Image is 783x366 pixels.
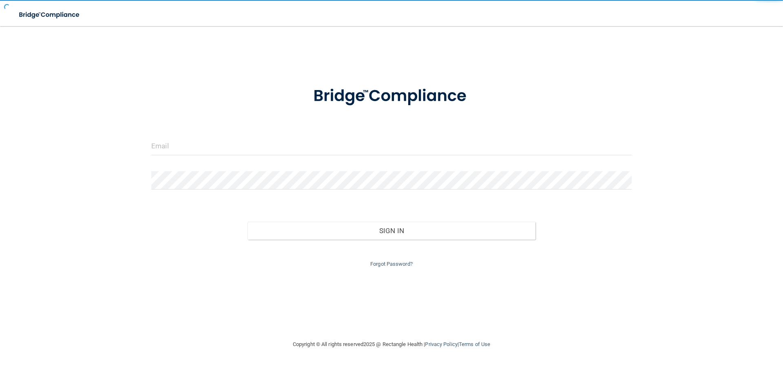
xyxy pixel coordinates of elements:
img: bridge_compliance_login_screen.278c3ca4.svg [296,75,487,117]
a: Privacy Policy [425,341,457,347]
img: bridge_compliance_login_screen.278c3ca4.svg [12,7,87,23]
button: Sign In [248,222,536,240]
a: Forgot Password? [370,261,413,267]
div: Copyright © All rights reserved 2025 @ Rectangle Health | | [243,331,540,357]
a: Terms of Use [459,341,490,347]
input: Email [151,137,632,155]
